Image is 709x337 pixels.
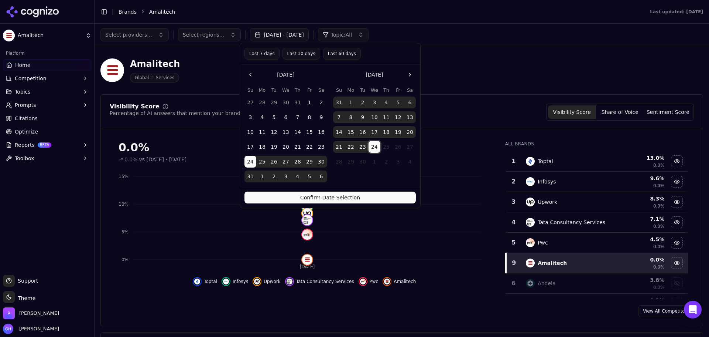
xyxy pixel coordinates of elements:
[684,301,702,319] div: Open Intercom Messenger
[280,171,292,182] button: Wednesday, September 3rd, 2025, selected
[345,126,357,138] button: Monday, September 15th, 2025, selected
[110,104,160,109] div: Visibility Score
[369,87,380,94] th: Wednesday
[130,58,180,70] div: Amalitech
[256,97,268,108] button: Monday, July 28th, 2025
[538,198,557,206] div: Upwork
[292,141,304,153] button: Thursday, August 21st, 2025
[280,97,292,108] button: Wednesday, July 30th, 2025
[345,141,357,153] button: Monday, September 22nd, 2025, selected
[357,97,369,108] button: Tuesday, September 2nd, 2025, selected
[256,141,268,153] button: Monday, August 18th, 2025
[345,87,357,94] th: Monday
[3,99,91,111] button: Prompts
[268,171,280,182] button: Tuesday, September 2nd, 2025, selected
[548,105,596,119] button: Visibility Score
[506,273,688,294] tr: 6andelaAndela3.8%0.0%Show andela data
[302,229,312,240] img: pwc
[204,279,217,284] span: Toptal
[315,141,327,153] button: Saturday, August 23rd, 2025
[384,279,390,284] img: amalitech
[121,257,129,262] tspan: 0%
[280,111,292,123] button: Wednesday, August 6th, 2025
[268,111,280,123] button: Tuesday, August 5th, 2025
[100,58,124,82] img: Amalitech
[509,177,519,186] div: 2
[124,156,138,163] span: 0.0%
[3,59,91,71] a: Home
[3,307,59,319] button: Open organization switcher
[15,155,34,162] span: Toolbox
[244,156,256,168] button: Sunday, August 24th, 2025, selected
[139,156,187,163] span: vs [DATE] - [DATE]
[333,141,345,153] button: Sunday, September 21st, 2025, selected
[671,155,683,167] button: Hide toptal data
[3,152,91,164] button: Toolbox
[671,298,683,310] button: Show gebeya data
[404,111,416,123] button: Saturday, September 13th, 2025, selected
[650,9,703,15] div: Last updated: [DATE]
[506,233,688,253] tr: 5pwcPwc4.5%0.0%Hide pwc data
[280,156,292,168] button: Wednesday, August 27th, 2025, selected
[119,141,490,154] div: 0.0%
[526,157,535,166] img: toptal
[244,97,256,108] button: Sunday, July 27th, 2025
[302,208,312,219] img: upwork
[304,171,315,182] button: Friday, September 5th, 2025, selected
[671,176,683,188] button: Hide infosys data
[254,279,260,284] img: upwork
[15,295,35,301] span: Theme
[392,87,404,94] th: Friday
[292,126,304,138] button: Thursday, August 14th, 2025
[315,156,327,168] button: Saturday, August 30th, 2025, selected
[617,297,664,304] div: 0.3 %
[119,174,129,179] tspan: 15%
[244,126,256,138] button: Sunday, August 10th, 2025
[282,48,320,60] button: Last 30 days
[357,87,369,94] th: Tuesday
[360,279,366,284] img: pwc
[617,154,664,162] div: 13.0 %
[509,198,519,206] div: 3
[617,236,664,243] div: 4.5 %
[506,294,688,314] tr: 0.3%Show gebeya data
[506,253,688,273] tr: 9amalitechAmalitech0.0%0.0%Hide amalitech data
[15,141,35,149] span: Reports
[130,73,179,82] span: Global IT Services
[357,141,369,153] button: Tuesday, September 23rd, 2025, selected
[256,87,268,94] th: Monday
[280,87,292,94] th: Wednesday
[244,111,256,123] button: Sunday, August 3rd, 2025
[644,105,692,119] button: Sentiment Score
[617,276,664,284] div: 3.8 %
[15,88,31,95] span: Topics
[18,32,82,39] span: Amalitech
[404,126,416,138] button: Saturday, September 20th, 2025, selected
[323,48,361,60] button: Last 60 days
[671,196,683,208] button: Hide upwork data
[149,8,175,16] span: Amalitech
[671,257,683,269] button: Hide amalitech data
[16,326,59,332] span: [PERSON_NAME]
[304,141,315,153] button: Friday, August 22nd, 2025
[509,218,519,227] div: 4
[304,111,315,123] button: Friday, August 8th, 2025
[302,255,312,265] img: amalitech
[3,112,91,124] a: Citations
[333,87,345,94] th: Sunday
[3,126,91,138] a: Optimize
[653,284,665,290] span: 0.0%
[357,126,369,138] button: Tuesday, September 16th, 2025, selected
[510,259,519,267] div: 9
[268,141,280,153] button: Tuesday, August 19th, 2025
[333,126,345,138] button: Sunday, September 14th, 2025, selected
[244,87,256,94] th: Sunday
[526,177,535,186] img: infosys
[121,229,129,235] tspan: 5%
[292,171,304,182] button: Thursday, September 4th, 2025, selected
[526,218,535,227] img: tata consultancy services
[315,171,327,182] button: Saturday, September 6th, 2025, selected
[538,158,553,165] div: Toptal
[333,111,345,123] button: Sunday, September 7th, 2025, selected
[244,171,256,182] button: Sunday, August 31st, 2025, selected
